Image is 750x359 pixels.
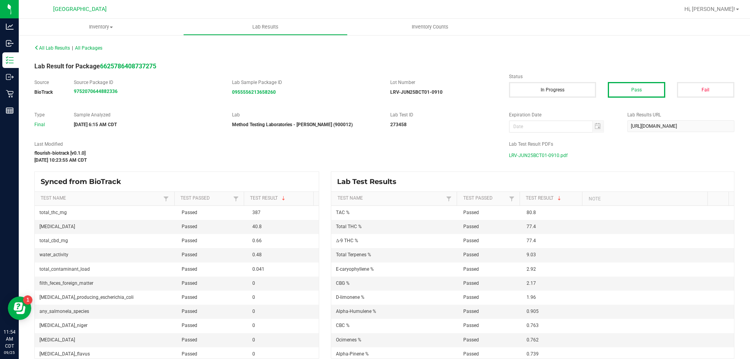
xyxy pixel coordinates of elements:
[182,337,197,343] span: Passed
[252,323,255,328] span: 0
[527,309,539,314] span: 0.905
[337,177,402,186] span: Lab Test Results
[463,295,479,300] span: Passed
[527,351,539,357] span: 0.739
[232,79,379,86] label: Lab Sample Package ID
[39,337,75,343] span: [MEDICAL_DATA]
[527,323,539,328] span: 0.763
[252,309,255,314] span: 0
[390,122,407,127] strong: 273458
[252,337,255,343] span: 0
[39,295,134,300] span: [MEDICAL_DATA]_producing_escherichia_coli
[348,19,512,35] a: Inventory Counts
[182,309,197,314] span: Passed
[336,238,358,243] span: Δ-9 THC %
[252,280,255,286] span: 0
[34,157,87,163] strong: [DATE] 10:23:55 AM CDT
[8,296,31,320] iframe: Resource center
[180,195,231,202] a: Test PassedSortable
[336,295,364,300] span: D-limonene %
[463,252,479,257] span: Passed
[182,238,197,243] span: Passed
[232,111,379,118] label: Lab
[527,266,536,272] span: 2.92
[161,194,171,204] a: Filter
[74,89,118,94] strong: 9752070644882336
[74,79,220,86] label: Source Package ID
[280,195,287,202] span: Sortable
[463,351,479,357] span: Passed
[41,195,161,202] a: Test NameSortable
[34,141,497,148] label: Last Modified
[232,122,353,127] strong: Method Testing Laboratories - [PERSON_NAME] (900012)
[677,82,734,98] button: Fail
[183,19,348,35] a: Lab Results
[19,19,183,35] a: Inventory
[182,266,197,272] span: Passed
[336,210,350,215] span: TAC %
[556,195,562,202] span: Sortable
[252,351,255,357] span: 0
[390,79,497,86] label: Lot Number
[252,210,261,215] span: 387
[182,280,197,286] span: Passed
[182,323,197,328] span: Passed
[527,295,536,300] span: 1.96
[182,351,197,357] span: Passed
[336,252,371,257] span: Total Terpenes %
[252,266,264,272] span: 0.041
[250,195,311,202] a: Test ResultSortable
[6,56,14,64] inline-svg: Inventory
[608,82,665,98] button: Pass
[336,224,362,229] span: Total THC %
[336,337,361,343] span: Ocimenes %
[527,238,536,243] span: 77.4
[252,238,262,243] span: 0.66
[507,194,516,204] a: Filter
[6,107,14,114] inline-svg: Reports
[182,252,197,257] span: Passed
[509,73,734,80] label: Status
[39,351,90,357] span: [MEDICAL_DATA]_flavus
[463,309,479,314] span: Passed
[23,295,32,305] iframe: Resource center unread badge
[509,111,616,118] label: Expiration Date
[390,89,443,95] strong: LRV-JUN25BCT01-0910
[34,150,86,156] strong: flourish-biotrack [v0.1.0]
[252,295,255,300] span: 0
[527,280,536,286] span: 2.17
[463,337,479,343] span: Passed
[39,266,90,272] span: total_contaminant_load
[34,89,53,95] strong: BioTrack
[39,238,68,243] span: total_cbd_mg
[627,111,734,118] label: Lab Results URL
[231,194,241,204] a: Filter
[242,23,289,30] span: Lab Results
[74,111,220,118] label: Sample Analyzed
[336,351,369,357] span: Alpha-Pinene %
[463,224,479,229] span: Passed
[232,89,276,95] a: 0955556213658260
[444,194,454,204] a: Filter
[39,323,87,328] span: [MEDICAL_DATA]_niger
[684,6,735,12] span: Hi, [PERSON_NAME]!
[336,280,350,286] span: CBG %
[39,210,67,215] span: total_thc_mg
[527,210,536,215] span: 80.8
[39,280,93,286] span: filth_feces_foreign_matter
[6,73,14,81] inline-svg: Outbound
[6,90,14,98] inline-svg: Retail
[4,350,15,355] p: 09/25
[509,141,734,148] label: Lab Test Result PDFs
[34,79,62,86] label: Source
[526,195,579,202] a: Test ResultSortable
[6,39,14,47] inline-svg: Inbound
[100,63,156,70] a: 6625786408737275
[401,23,459,30] span: Inventory Counts
[39,309,89,314] span: any_salmonela_species
[509,82,596,98] button: In Progress
[39,224,75,229] span: [MEDICAL_DATA]
[463,195,507,202] a: Test PassedSortable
